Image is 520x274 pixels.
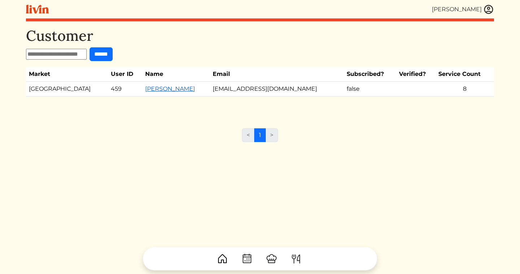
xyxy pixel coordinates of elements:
[254,128,266,142] a: 1
[266,253,277,265] img: ChefHat-a374fb509e4f37eb0702ca99f5f64f3b6956810f32a249b33092029f8484b388.svg
[483,4,494,15] img: user_account-e6e16d2ec92f44fc35f99ef0dc9cddf60790bfa021a6ecb1c896eb5d2907b31c.svg
[242,128,278,148] nav: Page
[210,67,344,82] th: Email
[26,5,49,14] img: livin-logo-a0d97d1a881af30f6274990eb6222085a2533c92bbd1e4f22c21b4f0d0e3210c.svg
[108,82,142,97] td: 459
[26,82,108,97] td: [GEOGRAPHIC_DATA]
[145,85,195,92] a: [PERSON_NAME]
[108,67,142,82] th: User ID
[241,253,253,265] img: CalendarDots-5bcf9d9080389f2a281d69619e1c85352834be518fbc73d9501aef674afc0d57.svg
[432,5,482,14] div: [PERSON_NAME]
[26,67,108,82] th: Market
[290,253,302,265] img: ForkKnife-55491504ffdb50bab0c1e09e7649658475375261d09fd45db06cec23bce548bf.svg
[142,67,210,82] th: Name
[26,27,494,44] h1: Customer
[344,82,396,97] td: false
[344,67,396,82] th: Subscribed?
[210,82,344,97] td: [EMAIL_ADDRESS][DOMAIN_NAME]
[435,67,494,82] th: Service Count
[217,253,228,265] img: House-9bf13187bcbb5817f509fe5e7408150f90897510c4275e13d0d5fca38e0b5951.svg
[435,82,494,97] td: 8
[396,67,435,82] th: Verified?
